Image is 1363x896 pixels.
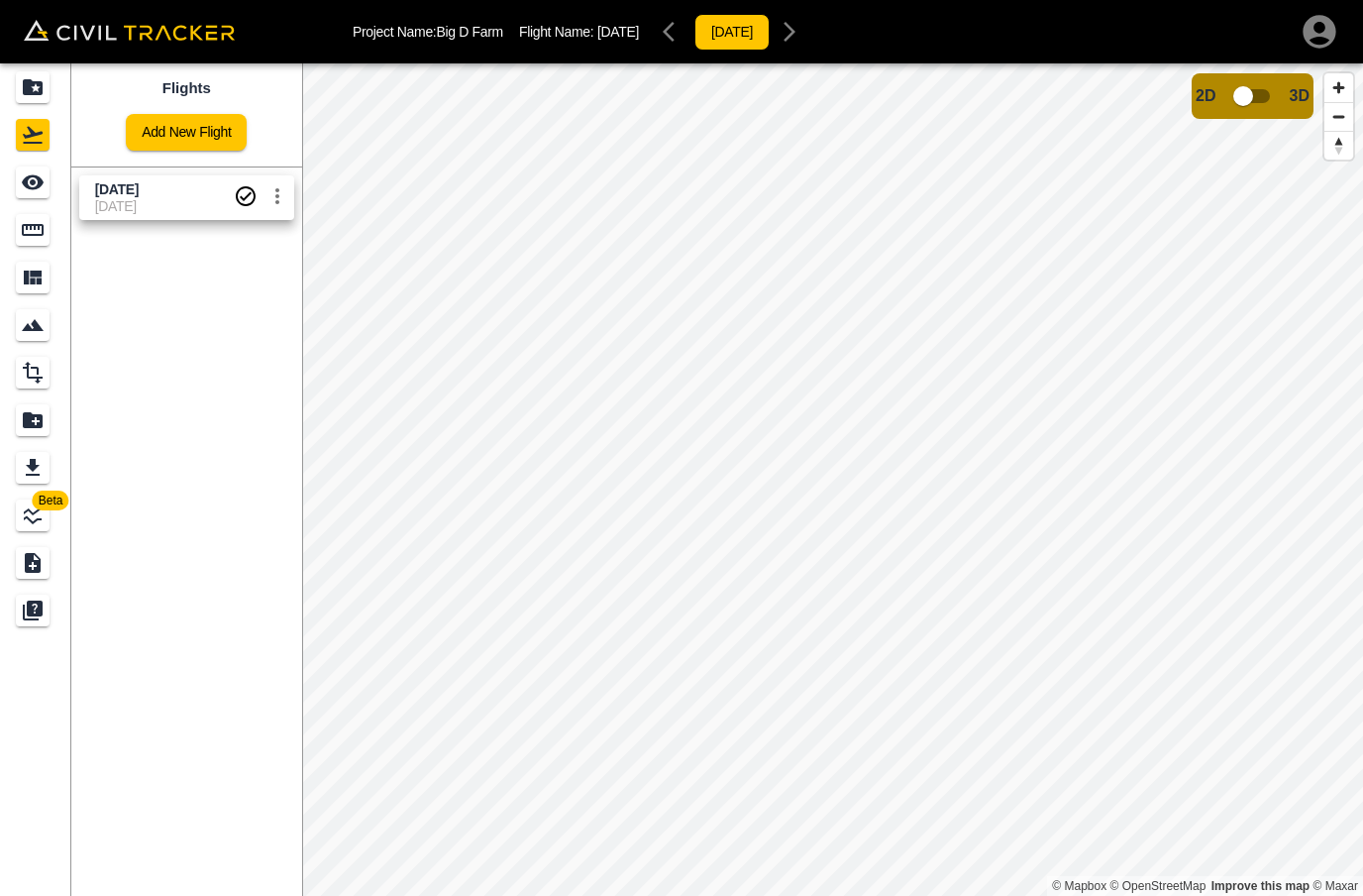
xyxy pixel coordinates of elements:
[694,14,770,51] button: [DATE]
[1324,102,1353,131] button: Zoom out
[1290,87,1310,105] span: 3D
[353,24,503,40] p: Project Name: Big D Farm
[1211,879,1310,893] a: Map feedback
[1312,879,1358,893] a: Maxar
[24,20,235,42] img: Civil Tracker
[597,24,639,40] span: [DATE]
[1052,879,1106,893] a: Mapbox
[1324,131,1353,160] button: Reset bearing to north
[519,24,639,40] p: Flight Name:
[1324,73,1353,102] button: Zoom in
[1196,87,1215,105] span: 2D
[1110,879,1206,893] a: OpenStreetMap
